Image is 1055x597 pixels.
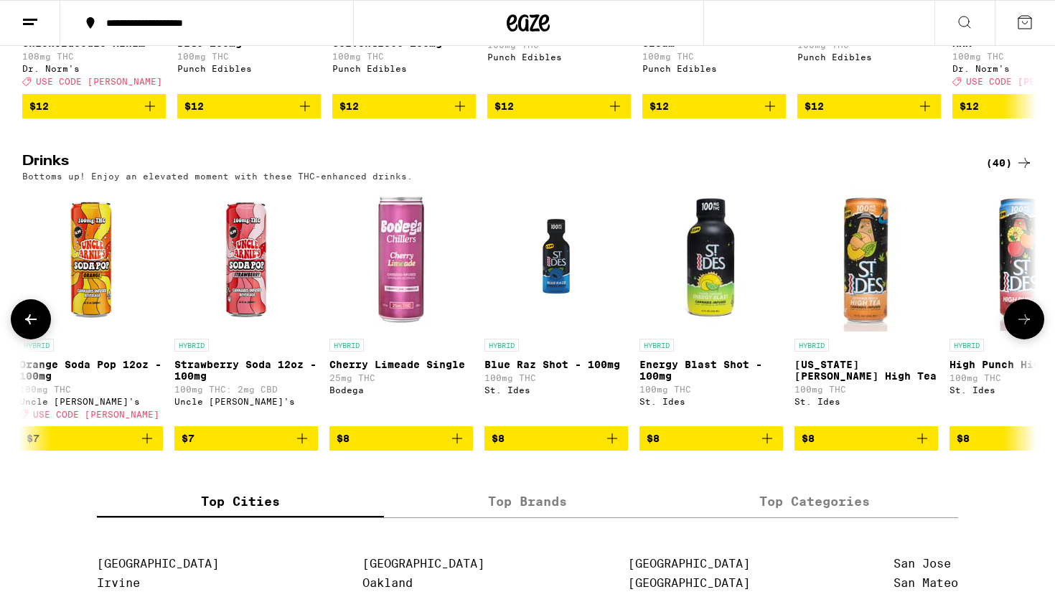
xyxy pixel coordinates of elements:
[174,188,318,332] img: Uncle Arnie's - Strawberry Soda 12oz - 100mg
[794,188,938,332] img: St. Ides - Georgia Peach High Tea
[19,426,163,451] button: Add to bag
[177,94,321,118] button: Add to bag
[797,52,941,62] div: Punch Edibles
[642,52,786,61] p: 100mg THC
[642,64,786,73] div: Punch Edibles
[329,373,473,382] p: 25mg THC
[174,359,318,382] p: Strawberry Soda 12oz - 100mg
[329,426,473,451] button: Add to bag
[184,100,204,112] span: $12
[487,94,631,118] button: Add to bag
[894,557,951,570] a: San Jose
[36,77,162,87] span: USE CODE [PERSON_NAME]
[639,339,674,352] p: HYBRID
[177,52,321,61] p: 100mg THC
[484,373,628,382] p: 100mg THC
[957,433,970,444] span: $8
[362,557,484,570] a: [GEOGRAPHIC_DATA]
[329,359,473,370] p: Cherry Limeade Single
[9,10,103,22] span: Hi. Need any help?
[329,188,473,426] a: Open page for Cherry Limeade Single from Bodega
[332,94,476,118] button: Add to bag
[639,188,783,426] a: Open page for Energy Blast Shot - 100mg from St. Ides
[337,433,350,444] span: $8
[27,433,39,444] span: $7
[97,486,384,517] label: Top Cities
[174,385,318,394] p: 100mg THC: 2mg CBD
[22,64,166,73] div: Dr. Norm's
[487,52,631,62] div: Punch Edibles
[671,486,958,517] label: Top Categories
[339,100,359,112] span: $12
[484,339,519,352] p: HYBRID
[802,433,815,444] span: $8
[22,154,962,171] h2: Drinks
[329,385,473,395] div: Bodega
[19,188,163,426] a: Open page for Orange Soda Pop 12oz - 100mg from Uncle Arnie's
[794,426,938,451] button: Add to bag
[329,188,473,332] img: Bodega - Cherry Limeade Single
[794,359,938,382] p: [US_STATE][PERSON_NAME] High Tea
[97,557,219,570] a: [GEOGRAPHIC_DATA]
[628,576,750,590] a: [GEOGRAPHIC_DATA]
[639,426,783,451] button: Add to bag
[329,339,364,352] p: HYBRID
[639,188,783,332] img: St. Ides - Energy Blast Shot - 100mg
[484,188,628,332] img: St. Ides - Blue Raz Shot - 100mg
[805,100,824,112] span: $12
[22,171,413,181] p: Bottoms up! Enjoy an elevated moment with these THC-enhanced drinks.
[639,385,783,394] p: 100mg THC
[794,188,938,426] a: Open page for Georgia Peach High Tea from St. Ides
[894,576,958,590] a: San Mateo
[174,339,209,352] p: HYBRID
[177,64,321,73] div: Punch Edibles
[332,64,476,73] div: Punch Edibles
[642,94,786,118] button: Add to bag
[794,385,938,394] p: 100mg THC
[19,397,163,406] div: Uncle [PERSON_NAME]'s
[484,359,628,370] p: Blue Raz Shot - 100mg
[639,359,783,382] p: Energy Blast Shot - 100mg
[19,339,54,352] p: HYBRID
[484,385,628,395] div: St. Ides
[174,188,318,426] a: Open page for Strawberry Soda 12oz - 100mg from Uncle Arnie's
[174,426,318,451] button: Add to bag
[29,100,49,112] span: $12
[19,385,163,394] p: 100mg THC
[484,426,628,451] button: Add to bag
[494,100,514,112] span: $12
[647,433,660,444] span: $8
[949,339,984,352] p: HYBRID
[794,339,829,352] p: HYBRID
[794,397,938,406] div: St. Ides
[639,397,783,406] div: St. Ides
[986,154,1033,171] a: (40)
[960,100,979,112] span: $12
[19,188,163,332] img: Uncle Arnie's - Orange Soda Pop 12oz - 100mg
[174,397,318,406] div: Uncle [PERSON_NAME]'s
[22,52,166,61] p: 108mg THC
[628,557,750,570] a: [GEOGRAPHIC_DATA]
[97,486,958,518] div: tabs
[19,359,163,382] p: Orange Soda Pop 12oz - 100mg
[22,94,166,118] button: Add to bag
[332,52,476,61] p: 100mg THC
[362,576,413,590] a: Oakland
[484,188,628,426] a: Open page for Blue Raz Shot - 100mg from St. Ides
[384,486,671,517] label: Top Brands
[492,433,505,444] span: $8
[797,94,941,118] button: Add to bag
[97,576,140,590] a: Irvine
[650,100,669,112] span: $12
[33,410,159,419] span: USE CODE [PERSON_NAME]
[182,433,194,444] span: $7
